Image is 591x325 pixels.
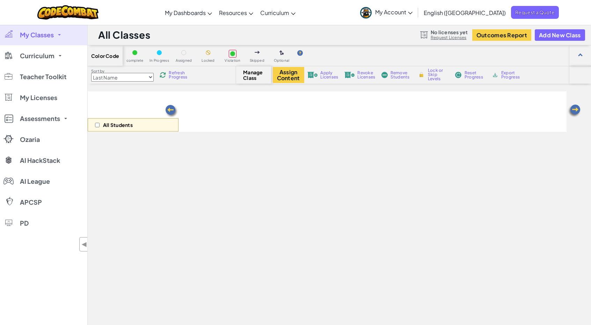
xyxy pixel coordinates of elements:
[91,68,154,74] label: Sort by
[37,5,98,20] img: CodeCombat logo
[431,35,468,40] a: Request Licenses
[216,3,257,22] a: Resources
[20,178,50,184] span: AI League
[243,69,264,81] span: Manage Class
[320,71,338,79] span: Apply Licenses
[20,95,57,101] span: My Licenses
[255,51,260,54] img: IconSkippedLevel.svg
[492,72,498,78] img: IconArchive.svg
[20,136,40,143] span: Ozaria
[360,7,372,18] img: avatar
[375,8,413,16] span: My Account
[357,71,375,79] span: Revoke Licenses
[20,115,60,122] span: Assessments
[81,239,87,249] span: ◀
[160,72,166,78] img: IconReload.svg
[161,3,216,22] a: My Dashboards
[465,71,486,79] span: Reset Progress
[257,3,299,22] a: Curriculum
[176,59,192,62] span: Assigned
[344,72,355,78] img: IconLicenseRevoke.svg
[511,6,559,19] a: Request a Quote
[420,3,509,22] a: English ([GEOGRAPHIC_DATA])
[165,9,206,16] span: My Dashboards
[20,74,66,80] span: Teacher Toolkit
[91,53,119,59] span: Color Code
[297,50,303,56] img: IconHint.svg
[202,59,214,62] span: Locked
[455,72,462,78] img: IconReset.svg
[418,71,425,78] img: IconLock.svg
[20,157,60,164] span: AI HackStack
[381,72,388,78] img: IconRemoveStudents.svg
[274,59,290,62] span: Optional
[20,53,54,59] span: Curriculum
[169,71,190,79] span: Refresh Progress
[357,1,416,23] a: My Account
[535,29,585,41] button: Add New Class
[98,28,150,41] h1: All Classes
[20,32,54,38] span: My Classes
[279,50,284,56] img: IconOptionalLevel.svg
[219,9,247,16] span: Resources
[273,67,304,83] button: Assign Content
[149,59,169,62] span: In Progress
[165,104,178,118] img: Arrow_Left.png
[103,122,133,128] p: All Students
[472,29,531,41] button: Outcomes Report
[260,9,289,16] span: Curriculum
[391,71,411,79] span: Remove Students
[225,59,240,62] span: Violation
[501,71,523,79] span: Export Progress
[307,72,318,78] img: IconLicenseApply.svg
[428,68,448,81] span: Lock or Skip Levels
[250,59,264,62] span: Skipped
[424,9,506,16] span: English ([GEOGRAPHIC_DATA])
[431,29,468,35] span: No licenses yet
[567,104,581,118] img: Arrow_Left.png
[126,59,144,62] span: complete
